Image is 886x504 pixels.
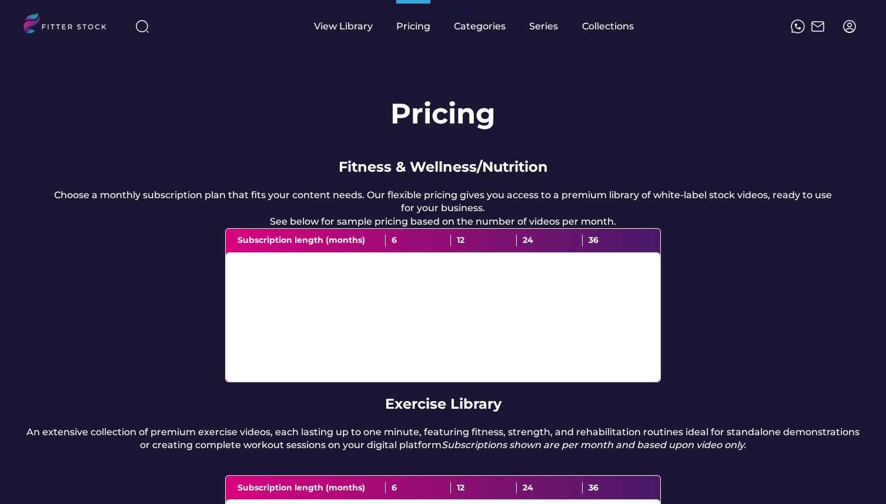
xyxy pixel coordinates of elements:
[529,20,559,33] div: Series
[811,19,825,34] img: Frame%2051.svg
[386,235,452,246] div: 6
[390,94,496,133] h1: Pricing
[386,482,452,494] div: 6
[24,426,862,452] div: An extensive collection of premium exercise videos, each lasting up to one minute, featuring fitn...
[791,19,805,34] img: meteor-icons_whatsapp%20%281%29.svg
[385,394,501,414] div: Exercise Library
[583,482,648,494] div: 36
[47,189,839,228] div: Choose a monthly subscription plan that fits your content needs. Our flexible pricing gives you a...
[583,235,648,246] div: 36
[451,482,517,494] div: 12
[517,482,583,494] div: 24
[582,20,634,33] div: Collections
[396,20,430,33] div: Pricing
[314,20,373,33] div: View Library
[451,235,517,246] div: 12
[24,13,116,37] img: LOGO.svg
[238,235,386,246] div: Subscription length (months)
[442,439,746,450] em: Subscriptions shown are per month and based upon video only.
[454,6,469,18] div: fvck
[238,482,386,494] div: Subscription length (months)
[517,235,583,246] div: 24
[339,157,548,177] div: Fitness & Wellness/Nutrition
[842,19,857,34] img: profile-circle.svg
[454,20,506,33] div: Categories
[135,19,149,34] img: search-normal%203.svg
